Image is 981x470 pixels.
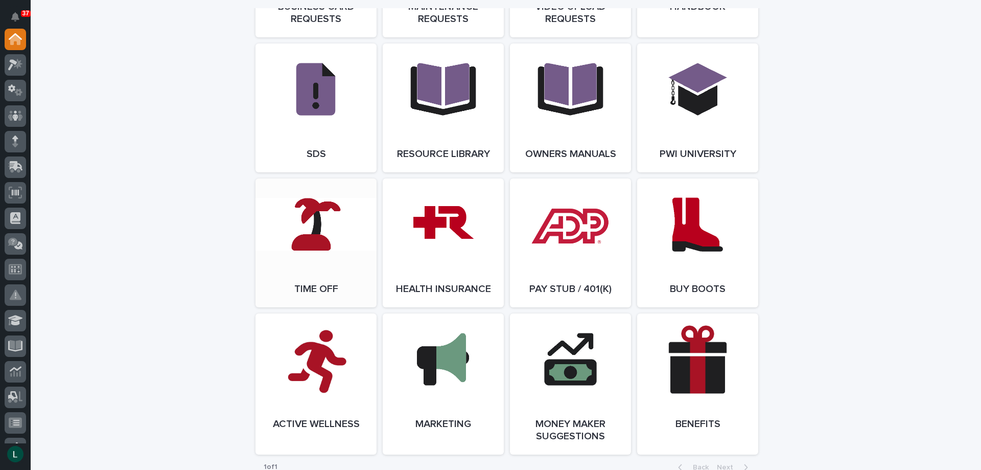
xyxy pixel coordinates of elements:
[255,178,377,307] a: Time Off
[637,314,758,455] a: Benefits
[510,178,631,307] a: Pay Stub / 401(k)
[13,12,26,29] div: Notifications37
[383,43,504,172] a: Resource Library
[5,443,26,465] button: users-avatar
[510,43,631,172] a: Owners Manuals
[510,314,631,455] a: Money Maker Suggestions
[383,178,504,307] a: Health Insurance
[255,43,377,172] a: SDS
[637,43,758,172] a: PWI University
[5,6,26,28] button: Notifications
[637,178,758,307] a: Buy Boots
[22,10,29,17] p: 37
[255,314,377,455] a: Active Wellness
[383,314,504,455] a: Marketing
